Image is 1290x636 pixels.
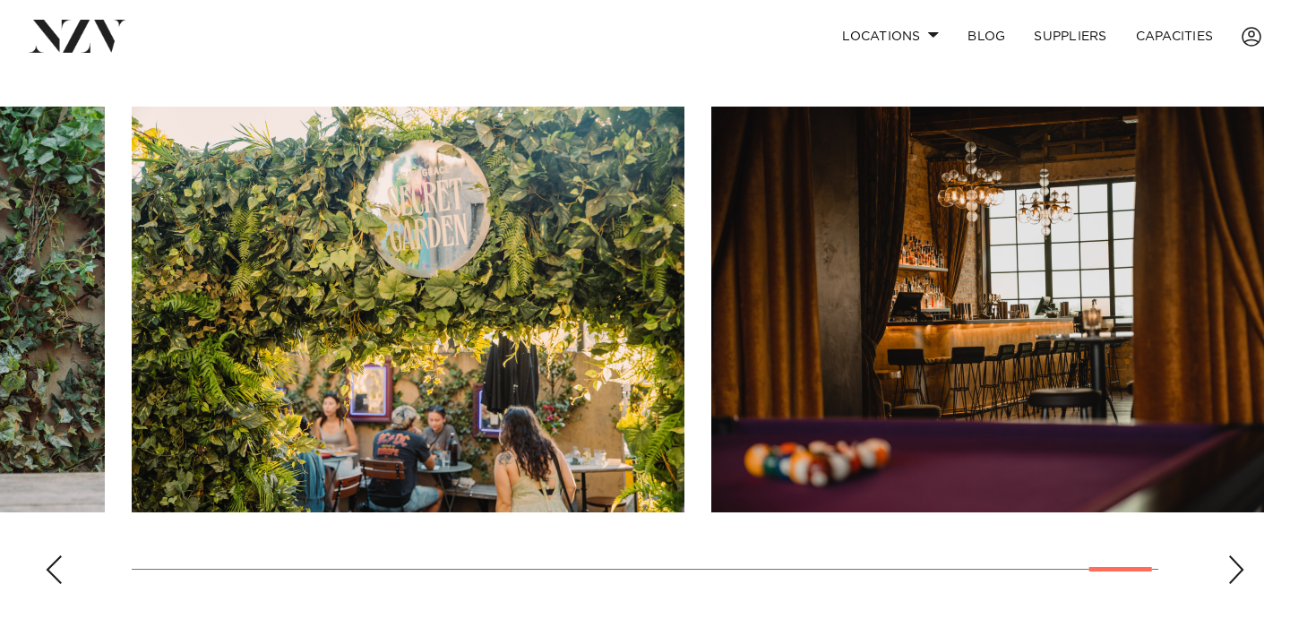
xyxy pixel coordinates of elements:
a: Capacities [1122,17,1228,56]
swiper-slide: 28 / 29 [132,107,684,512]
img: nzv-logo.png [29,20,126,52]
a: BLOG [953,17,1019,56]
a: Locations [828,17,953,56]
swiper-slide: 29 / 29 [711,107,1264,512]
a: SUPPLIERS [1019,17,1121,56]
